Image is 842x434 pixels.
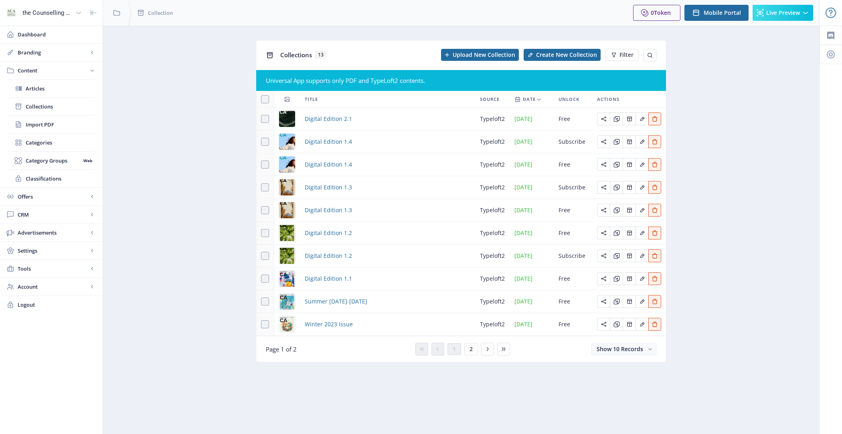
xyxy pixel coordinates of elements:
[559,94,579,104] span: Unlock
[623,251,636,259] a: Edit page
[279,157,295,173] img: a78b0ab4-99b0-4341-9f9e-80be30e53d9a.png
[305,228,352,238] a: Digital Edition 1.2
[648,160,661,168] a: Edit page
[26,157,81,165] span: Category Groups
[305,319,353,329] a: Winter 2023 Issue
[280,51,312,59] span: Collections
[636,297,648,305] a: Edit page
[510,153,554,176] td: [DATE]
[597,274,610,282] a: Edit page
[8,152,95,169] a: Category GroupsWeb
[305,94,318,104] span: Title
[648,206,661,213] a: Edit page
[475,153,510,176] td: typeloft2
[597,115,610,122] a: Edit page
[519,49,601,61] a: New page
[623,206,636,213] a: Edit page
[305,205,352,215] a: Digital Edition 1.3
[623,274,636,282] a: Edit page
[26,175,95,183] span: Classifications
[648,251,661,259] a: Edit page
[8,116,95,133] a: Import PDF
[636,206,648,213] a: Edit page
[597,320,610,328] a: Edit page
[610,320,623,328] a: Edit page
[475,176,510,199] td: typeloft2
[623,229,636,236] a: Edit page
[510,290,554,313] td: [DATE]
[636,274,648,282] a: Edit page
[8,98,95,115] a: Collections
[266,345,297,353] span: Page 1 of 2
[510,131,554,153] td: [DATE]
[753,5,813,21] button: Live Preview
[597,229,610,236] a: Edit page
[610,137,623,145] a: Edit page
[305,183,352,192] a: Digital Edition 1.3
[447,343,461,355] button: 1
[510,108,554,131] td: [DATE]
[18,229,88,237] span: Advertisements
[8,170,95,187] a: Classifications
[654,9,671,16] span: Token
[26,84,95,92] span: Articles
[475,108,510,131] td: typeloft2
[610,115,623,122] a: Edit page
[26,139,95,147] span: Categories
[510,222,554,245] td: [DATE]
[279,225,295,241] img: 33edbad0-973d-4786-84e1-6f624c3889ac.png
[633,5,680,21] button: 0Token
[480,94,500,104] span: Source
[610,183,623,191] a: Edit page
[648,183,661,191] a: Edit page
[305,114,352,124] a: Digital Edition 2.1
[597,137,610,145] a: Edit page
[453,52,515,58] span: Upload New Collection
[591,343,656,355] button: Show 10 Records
[18,247,88,255] span: Settings
[554,222,592,245] td: Free
[475,199,510,222] td: typeloft2
[18,211,88,219] span: CRM
[636,115,648,122] a: Edit page
[305,251,352,261] span: Digital Edition 1.2
[636,160,648,168] a: Edit page
[636,137,648,145] a: Edit page
[510,245,554,267] td: [DATE]
[704,10,741,16] span: Mobile Portal
[554,108,592,131] td: Free
[18,265,88,273] span: Tools
[597,183,610,191] a: Edit page
[610,160,623,168] a: Edit page
[305,137,352,147] a: Digital Edition 1.4
[597,251,610,259] a: Edit page
[279,293,295,309] img: acf6ee49-fb1c-4e63-a664-845dada2d9b4.jpg
[636,320,648,328] a: Edit page
[648,229,661,236] a: Edit page
[554,290,592,313] td: Free
[305,274,352,283] a: Digital Edition 1.1
[18,301,96,309] span: Logout
[18,283,88,291] span: Account
[648,115,661,122] a: Edit page
[623,297,636,305] a: Edit page
[18,193,88,201] span: Offers
[554,153,592,176] td: Free
[648,137,661,145] a: Edit page
[636,251,648,259] a: Edit page
[464,343,478,355] button: 2
[453,346,456,352] span: 1
[610,206,623,213] a: Edit page
[475,245,510,267] td: typeloft2
[305,297,367,306] span: Summer [DATE]-[DATE]
[305,160,352,169] a: Digital Edition 1.4
[510,267,554,290] td: [DATE]
[266,76,656,84] div: Universal App supports only PDF and TypeLoft2 contents.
